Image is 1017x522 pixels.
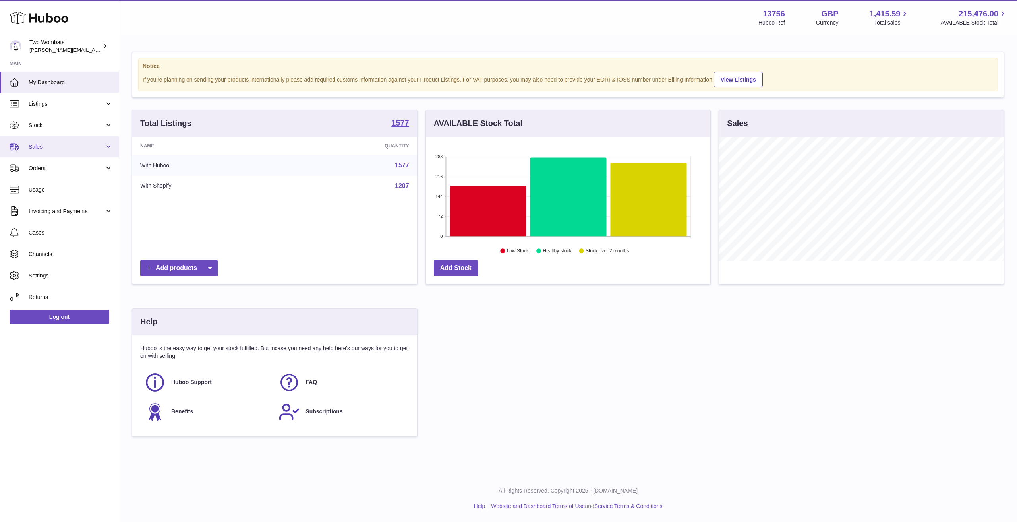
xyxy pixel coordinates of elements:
[305,408,342,415] span: Subscriptions
[29,47,159,53] span: [PERSON_NAME][EMAIL_ADDRESS][DOMAIN_NAME]
[132,137,286,155] th: Name
[126,487,1011,495] p: All Rights Reserved. Copyright 2025 - [DOMAIN_NAME]
[714,72,763,87] a: View Listings
[940,19,1007,27] span: AVAILABLE Stock Total
[758,19,785,27] div: Huboo Ref
[474,503,485,509] a: Help
[29,143,104,151] span: Sales
[391,119,409,128] a: 1577
[391,119,409,127] strong: 1577
[10,310,109,324] a: Log out
[29,100,104,108] span: Listings
[727,118,748,129] h3: Sales
[29,293,113,301] span: Returns
[821,8,838,19] strong: GBP
[132,155,286,176] td: With Huboo
[29,165,104,172] span: Orders
[29,208,104,215] span: Invoicing and Payments
[434,260,478,276] a: Add Stock
[29,229,113,237] span: Cases
[29,122,104,129] span: Stock
[870,8,901,19] span: 1,415.59
[543,248,572,254] text: Healthy stock
[140,260,218,276] a: Add products
[140,316,157,327] h3: Help
[435,174,443,179] text: 216
[816,19,839,27] div: Currency
[132,176,286,196] td: With Shopify
[278,401,405,423] a: Subscriptions
[144,372,271,393] a: Huboo Support
[144,401,271,423] a: Benefits
[140,345,409,360] p: Huboo is the easy way to get your stock fulfilled. But incase you need any help here's our ways f...
[488,503,662,510] li: and
[143,62,994,70] strong: Notice
[434,118,522,129] h3: AVAILABLE Stock Total
[29,186,113,194] span: Usage
[143,71,994,87] div: If you're planning on sending your products internationally please add required customs informati...
[10,40,21,52] img: alan@twowombats.com
[435,194,443,199] text: 144
[507,248,529,254] text: Low Stock
[763,8,785,19] strong: 13756
[586,248,629,254] text: Stock over 2 months
[870,8,910,27] a: 1,415.59 Total sales
[438,214,443,219] text: 72
[29,250,113,258] span: Channels
[171,378,212,386] span: Huboo Support
[305,378,317,386] span: FAQ
[940,8,1007,27] a: 215,476.00 AVAILABLE Stock Total
[395,162,409,169] a: 1577
[959,8,998,19] span: 215,476.00
[29,39,101,54] div: Two Wombats
[491,503,585,509] a: Website and Dashboard Terms of Use
[171,408,193,415] span: Benefits
[440,234,443,239] text: 0
[278,372,405,393] a: FAQ
[594,503,663,509] a: Service Terms & Conditions
[395,182,409,189] a: 1207
[29,79,113,86] span: My Dashboard
[140,118,191,129] h3: Total Listings
[874,19,909,27] span: Total sales
[286,137,417,155] th: Quantity
[435,154,443,159] text: 288
[29,272,113,279] span: Settings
